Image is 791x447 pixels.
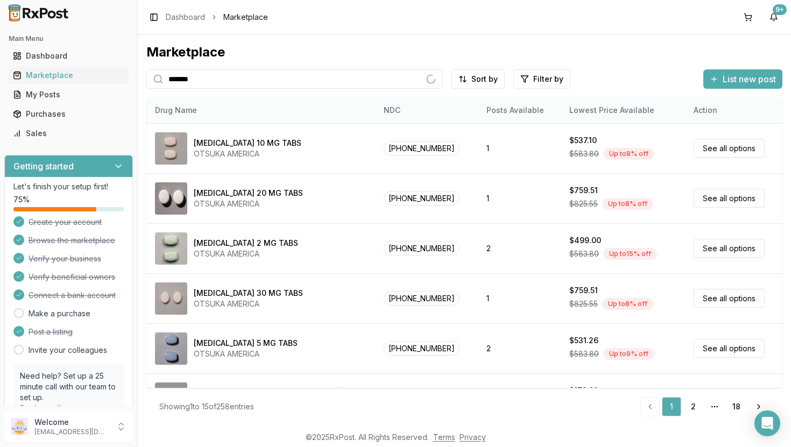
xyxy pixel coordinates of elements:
[146,97,375,123] th: Drug Name
[166,12,205,23] a: Dashboard
[569,148,599,159] span: $583.80
[569,235,601,246] div: $499.00
[478,273,561,323] td: 1
[765,9,782,26] button: 9+
[155,282,187,315] img: Abilify 30 MG TABS
[478,173,561,223] td: 1
[703,75,782,86] a: List new post
[11,418,28,435] img: User avatar
[694,189,765,208] a: See all options
[478,373,561,423] td: 2
[9,85,129,104] a: My Posts
[603,348,654,360] div: Up to 9 % off
[13,70,124,81] div: Marketplace
[640,397,769,416] nav: pagination
[29,290,116,301] span: Connect a bank account
[29,253,101,264] span: Verify your business
[703,69,782,89] button: List new post
[194,338,298,349] div: [MEDICAL_DATA] 5 MG TABS
[726,397,746,416] a: 18
[748,397,769,416] a: Go to next page
[13,128,124,139] div: Sales
[685,97,782,123] th: Action
[29,217,102,228] span: Create your account
[29,327,73,337] span: Post a listing
[29,235,115,246] span: Browse the marketplace
[194,198,303,209] div: OTSUKA AMERICA
[694,289,765,308] a: See all options
[569,185,598,196] div: $759.51
[569,285,598,296] div: $759.51
[569,198,598,209] span: $825.55
[451,69,505,89] button: Sort by
[194,288,303,299] div: [MEDICAL_DATA] 30 MG TABS
[754,410,780,436] div: Open Intercom Messenger
[155,332,187,365] img: Abilify 5 MG TABS
[159,401,254,412] div: Showing 1 to 15 of 258 entries
[471,74,498,84] span: Sort by
[13,89,124,100] div: My Posts
[155,132,187,165] img: Abilify 10 MG TABS
[723,73,776,86] span: List new post
[694,239,765,258] a: See all options
[602,198,653,210] div: Up to 8 % off
[4,47,133,65] button: Dashboard
[9,104,129,124] a: Purchases
[9,34,129,43] h2: Main Menu
[478,97,561,123] th: Posts Available
[662,397,681,416] a: 1
[13,194,30,205] span: 75 %
[155,382,187,415] img: Admelog SoloStar 100 UNIT/ML SOPN
[4,4,73,22] img: RxPost Logo
[194,138,301,148] div: [MEDICAL_DATA] 10 MG TABS
[478,123,561,173] td: 1
[4,67,133,84] button: Marketplace
[694,139,765,158] a: See all options
[773,4,787,15] div: 9+
[384,191,460,205] span: [PHONE_NUMBER]
[569,349,599,359] span: $583.80
[29,345,107,356] a: Invite your colleagues
[9,46,129,66] a: Dashboard
[683,397,703,416] a: 2
[433,432,455,442] a: Terms
[194,188,303,198] div: [MEDICAL_DATA] 20 MG TABS
[694,339,765,358] a: See all options
[29,272,115,282] span: Verify beneficial owners
[569,299,598,309] span: $825.55
[194,238,298,249] div: [MEDICAL_DATA] 2 MG TABS
[603,148,654,160] div: Up to 8 % off
[375,97,478,123] th: NDC
[569,335,598,346] div: $531.26
[155,232,187,265] img: Abilify 2 MG TABS
[533,74,563,84] span: Filter by
[13,51,124,61] div: Dashboard
[602,298,653,310] div: Up to 8 % off
[194,349,298,359] div: OTSUKA AMERICA
[194,249,298,259] div: OTSUKA AMERICA
[384,141,460,155] span: [PHONE_NUMBER]
[194,387,328,400] div: [MEDICAL_DATA] 100 UNIT/ML SOPN
[603,248,657,260] div: Up to 15 % off
[4,105,133,123] button: Purchases
[9,66,129,85] a: Marketplace
[513,69,570,89] button: Filter by
[9,124,129,143] a: Sales
[478,223,561,273] td: 2
[384,291,460,306] span: [PHONE_NUMBER]
[4,125,133,142] button: Sales
[569,135,597,146] div: $537.10
[478,323,561,373] td: 2
[20,371,117,403] p: Need help? Set up a 25 minute call with our team to set up.
[194,148,301,159] div: OTSUKA AMERICA
[13,160,74,173] h3: Getting started
[155,182,187,215] img: Abilify 20 MG TABS
[569,385,597,396] div: $172.31
[384,341,460,356] span: [PHONE_NUMBER]
[29,308,90,319] a: Make a purchase
[13,109,124,119] div: Purchases
[569,249,599,259] span: $583.80
[223,12,268,23] span: Marketplace
[384,241,460,256] span: [PHONE_NUMBER]
[4,86,133,103] button: My Posts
